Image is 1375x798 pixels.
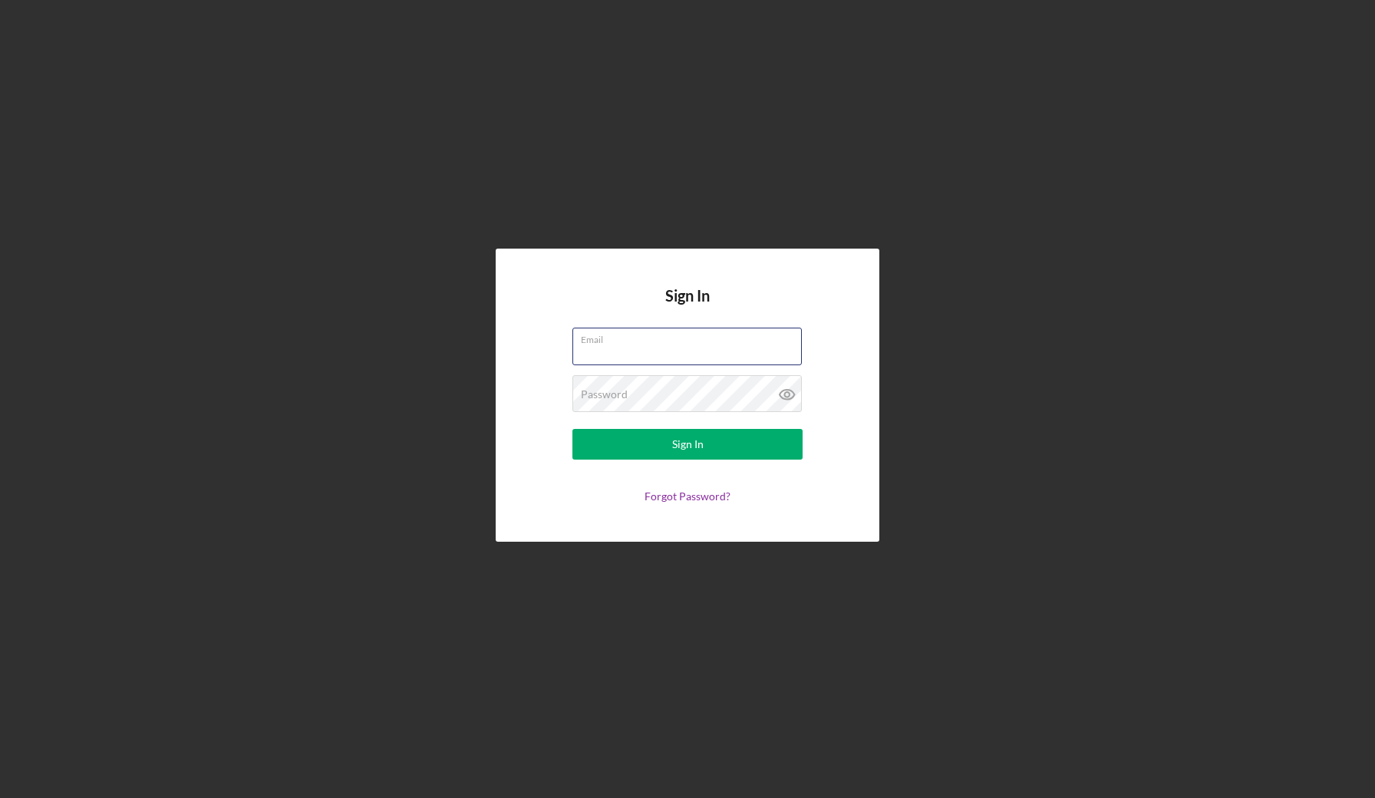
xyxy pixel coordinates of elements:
[581,328,802,345] label: Email
[665,287,710,328] h4: Sign In
[645,490,730,503] a: Forgot Password?
[572,429,803,460] button: Sign In
[581,388,628,401] label: Password
[672,429,704,460] div: Sign In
